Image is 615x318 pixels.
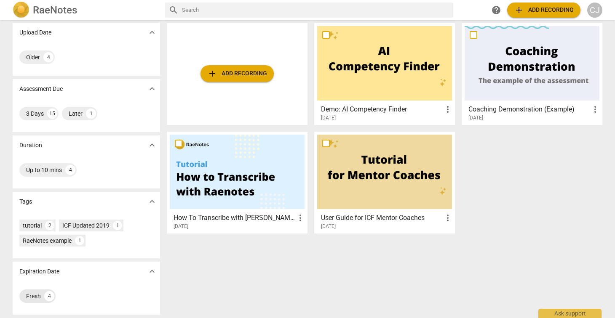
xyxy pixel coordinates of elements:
[321,114,336,122] span: [DATE]
[182,3,450,17] input: Search
[146,265,158,278] button: Show more
[491,5,501,15] span: help
[207,69,267,79] span: Add recording
[113,221,122,230] div: 1
[514,5,574,15] span: Add recording
[317,135,452,230] a: User Guide for ICF Mentor Coaches[DATE]
[321,223,336,230] span: [DATE]
[43,52,53,62] div: 4
[443,104,453,114] span: more_vert
[174,213,295,223] h3: How To Transcribe with RaeNotes
[468,114,483,122] span: [DATE]
[146,26,158,39] button: Show more
[514,5,524,15] span: add
[201,65,274,82] button: Upload
[26,109,44,118] div: 3 Days
[489,3,504,18] a: Help
[295,213,305,223] span: more_vert
[26,53,40,61] div: Older
[507,3,580,18] button: Upload
[13,2,29,19] img: Logo
[170,135,305,230] a: How To Transcribe with [PERSON_NAME][DATE]
[19,141,42,150] p: Duration
[147,266,157,276] span: expand_more
[23,221,42,230] div: tutorial
[45,221,54,230] div: 2
[147,27,157,37] span: expand_more
[19,197,32,206] p: Tags
[168,5,179,15] span: search
[146,195,158,208] button: Show more
[587,3,602,18] button: CJ
[321,213,443,223] h3: User Guide for ICF Mentor Coaches
[468,104,590,114] h3: Coaching Demonstration (Example)
[443,213,453,223] span: more_vert
[26,166,62,174] div: Up to 10 mins
[26,292,41,300] div: Fresh
[317,26,452,121] a: Demo: AI Competency Finder[DATE]
[69,109,83,118] div: Later
[19,267,59,276] p: Expiration Date
[19,85,63,93] p: Assessment Due
[465,26,599,121] a: Coaching Demonstration (Example)[DATE]
[47,109,57,119] div: 15
[146,82,158,95] button: Show more
[62,221,110,230] div: ICF Updated 2019
[147,84,157,94] span: expand_more
[65,165,75,175] div: 4
[590,104,600,114] span: more_vert
[538,309,602,318] div: Ask support
[207,69,217,79] span: add
[33,4,77,16] h2: RaeNotes
[146,139,158,151] button: Show more
[44,291,54,301] div: 4
[23,236,72,245] div: RaeNotes example
[13,2,158,19] a: LogoRaeNotes
[86,109,96,119] div: 1
[174,223,188,230] span: [DATE]
[19,28,51,37] p: Upload Date
[75,236,84,245] div: 1
[147,196,157,207] span: expand_more
[321,104,443,114] h3: Demo: AI Competency Finder
[147,140,157,150] span: expand_more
